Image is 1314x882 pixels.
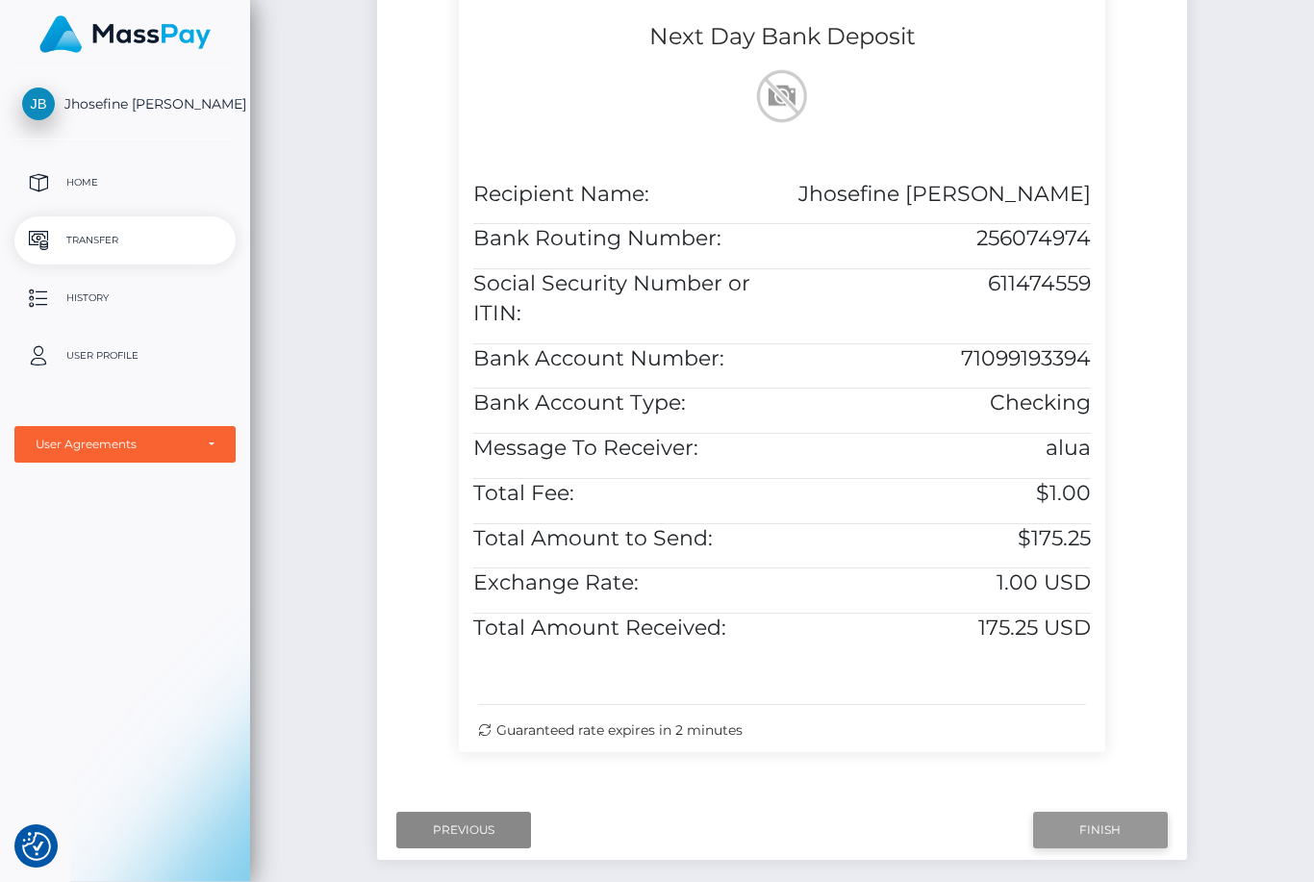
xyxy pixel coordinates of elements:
img: Revisit consent button [22,832,51,861]
h5: Exchange Rate: [473,568,768,598]
h5: alua [796,434,1091,464]
p: History [22,284,228,313]
h5: Bank Account Type: [473,389,768,418]
p: User Profile [22,341,228,370]
h5: 611474559 [796,269,1091,299]
input: Finish [1033,812,1168,848]
h5: 256074974 [796,224,1091,254]
h5: 175.25 USD [796,614,1091,643]
button: User Agreements [14,426,236,463]
h5: Social Security Number or ITIN: [473,269,768,329]
h5: Total Fee: [473,479,768,509]
div: Guaranteed rate expires in 2 minutes [478,720,1085,741]
a: User Profile [14,332,236,380]
img: wMhJQYtZFAryAAAAABJRU5ErkJggg== [751,65,813,127]
h5: Jhosefine [PERSON_NAME] [796,180,1091,210]
p: Home [22,168,228,197]
h5: Total Amount Received: [473,614,768,643]
h5: Message To Receiver: [473,434,768,464]
a: Home [14,159,236,207]
a: History [14,274,236,322]
h4: Next Day Bank Deposit [473,20,1090,54]
h5: Recipient Name: [473,180,768,210]
div: User Agreements [36,437,193,452]
img: MassPay [39,15,211,53]
h5: Bank Account Number: [473,344,768,374]
h5: Checking [796,389,1091,418]
h5: 71099193394 [796,344,1091,374]
h5: Bank Routing Number: [473,224,768,254]
button: Consent Preferences [22,832,51,861]
p: Transfer [22,226,228,255]
h5: 1.00 USD [796,568,1091,598]
a: Transfer [14,216,236,265]
h5: $1.00 [796,479,1091,509]
h5: $175.25 [796,524,1091,554]
h5: Total Amount to Send: [473,524,768,554]
input: Previous [396,812,531,848]
span: Jhosefine [PERSON_NAME] [14,95,236,113]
